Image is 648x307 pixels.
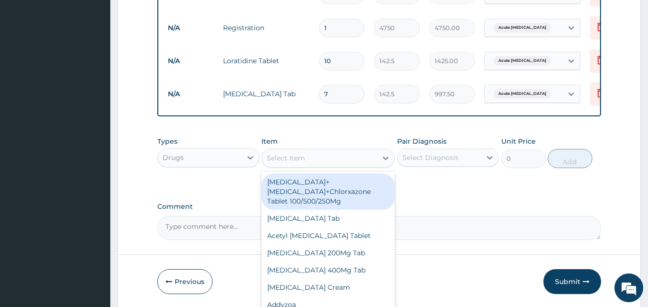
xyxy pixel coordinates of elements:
[218,51,314,70] td: Loratidine Tablet
[261,136,278,146] label: Item
[163,153,184,162] div: Drugs
[494,89,551,99] span: Acute [MEDICAL_DATA]
[163,19,218,37] td: N/A
[402,153,459,162] div: Select Diagnosis
[56,92,132,189] span: We're online!
[157,5,180,28] div: Minimize live chat window
[261,173,395,210] div: [MEDICAL_DATA]+[MEDICAL_DATA]+Chlorxazone Tablet 100/500/250Mg
[157,269,212,294] button: Previous
[163,85,218,103] td: N/A
[261,262,395,279] div: [MEDICAL_DATA] 400Mg Tab
[163,52,218,70] td: N/A
[18,48,39,72] img: d_794563401_company_1708531726252_794563401
[494,56,551,66] span: Acute [MEDICAL_DATA]
[261,227,395,244] div: Acetyl [MEDICAL_DATA] Tablet
[50,54,161,66] div: Chat with us now
[218,18,314,37] td: Registration
[543,269,601,294] button: Submit
[494,23,551,33] span: Acute [MEDICAL_DATA]
[157,137,177,146] label: Types
[261,279,395,296] div: [MEDICAL_DATA] Cream
[261,210,395,227] div: [MEDICAL_DATA] Tab
[267,153,305,163] div: Select Item
[501,136,536,146] label: Unit Price
[261,244,395,262] div: [MEDICAL_DATA] 200Mg Tab
[548,149,592,168] button: Add
[218,84,314,103] td: [MEDICAL_DATA] Tab
[157,203,601,211] label: Comment
[397,136,447,146] label: Pair Diagnosis
[5,205,183,239] textarea: Type your message and hit 'Enter'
